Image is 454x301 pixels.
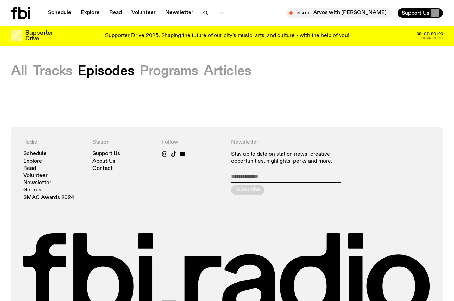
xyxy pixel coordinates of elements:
button: Tracks [33,65,73,77]
h4: Station [92,139,153,146]
span: Remaining [421,36,443,40]
span: Support Us [402,10,429,16]
button: Episodes [78,65,134,77]
a: Newsletter [23,180,51,186]
a: Schedule [44,8,75,18]
button: Support Us [398,8,443,18]
button: Programs [140,65,198,77]
a: Volunteer [23,173,48,178]
a: Support Us [92,151,120,156]
a: About Us [92,159,115,164]
a: Explore [23,159,42,164]
button: On AirArvos with [PERSON_NAME] [286,8,392,18]
a: Read [23,166,36,171]
a: Genres [23,188,41,193]
h4: Newsletter [231,139,362,146]
p: Supporter Drive 2025: Shaping the future of our city’s music, arts, and culture - with the help o... [105,33,349,39]
h4: Follow [162,139,223,146]
a: Newsletter [161,8,198,18]
a: Volunteer [127,8,160,18]
button: Articles [204,65,251,77]
button: All [11,65,27,77]
p: Stay up to date on station news, creative opportunities, highlights, perks and more. [231,151,362,164]
a: SMAC Awards 2024 [23,195,74,200]
a: Read [105,8,126,18]
h3: Supporter Drive [25,30,53,42]
span: 09:07:50:00 [417,32,443,36]
a: Contact [92,166,113,171]
a: Schedule [23,151,47,156]
button: Subscribe [231,185,264,195]
a: Explore [77,8,104,18]
h4: Radio [23,139,84,146]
